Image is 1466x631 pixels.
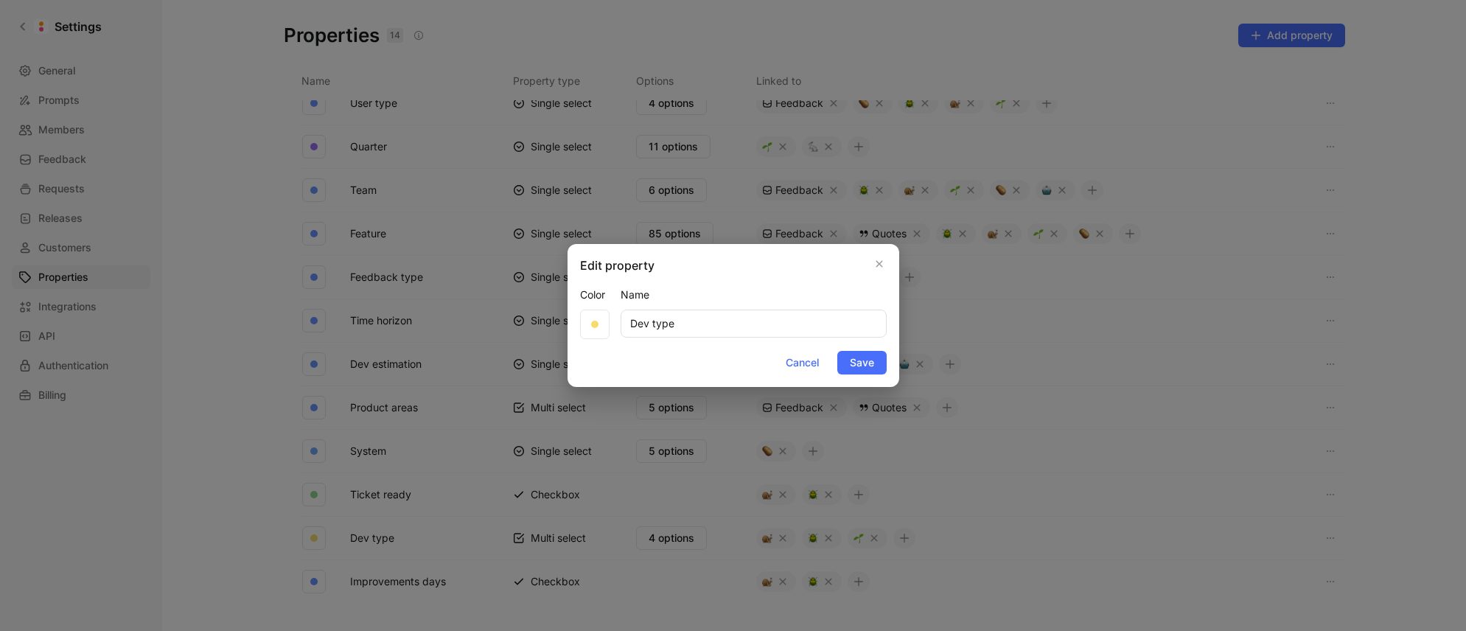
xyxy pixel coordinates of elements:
button: Save [837,351,887,374]
label: Name [621,286,887,304]
button: Cancel [773,351,831,374]
input: Your property name [621,310,887,338]
h2: Edit property [580,257,655,274]
span: Save [850,354,874,372]
div: Color [580,286,610,304]
span: Cancel [786,354,819,372]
